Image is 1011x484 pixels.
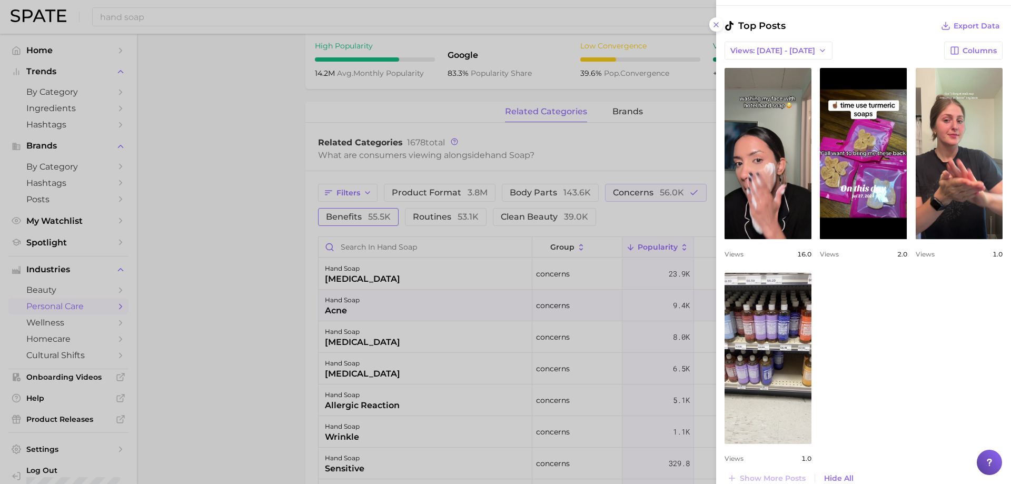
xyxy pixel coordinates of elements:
span: 16.0 [797,250,811,258]
span: Views [725,250,744,258]
span: 2.0 [897,250,907,258]
span: Views [916,250,935,258]
span: 1.0 [801,455,811,462]
button: Views: [DATE] - [DATE] [725,42,832,60]
span: Views [725,455,744,462]
button: Columns [944,42,1003,60]
span: Export Data [954,22,1000,31]
span: Views [820,250,839,258]
span: Views: [DATE] - [DATE] [730,46,815,55]
span: 1.0 [993,250,1003,258]
span: Show more posts [740,474,806,483]
span: Columns [963,46,997,55]
span: Top Posts [725,18,786,33]
button: Export Data [938,18,1003,33]
span: Hide All [824,474,854,483]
